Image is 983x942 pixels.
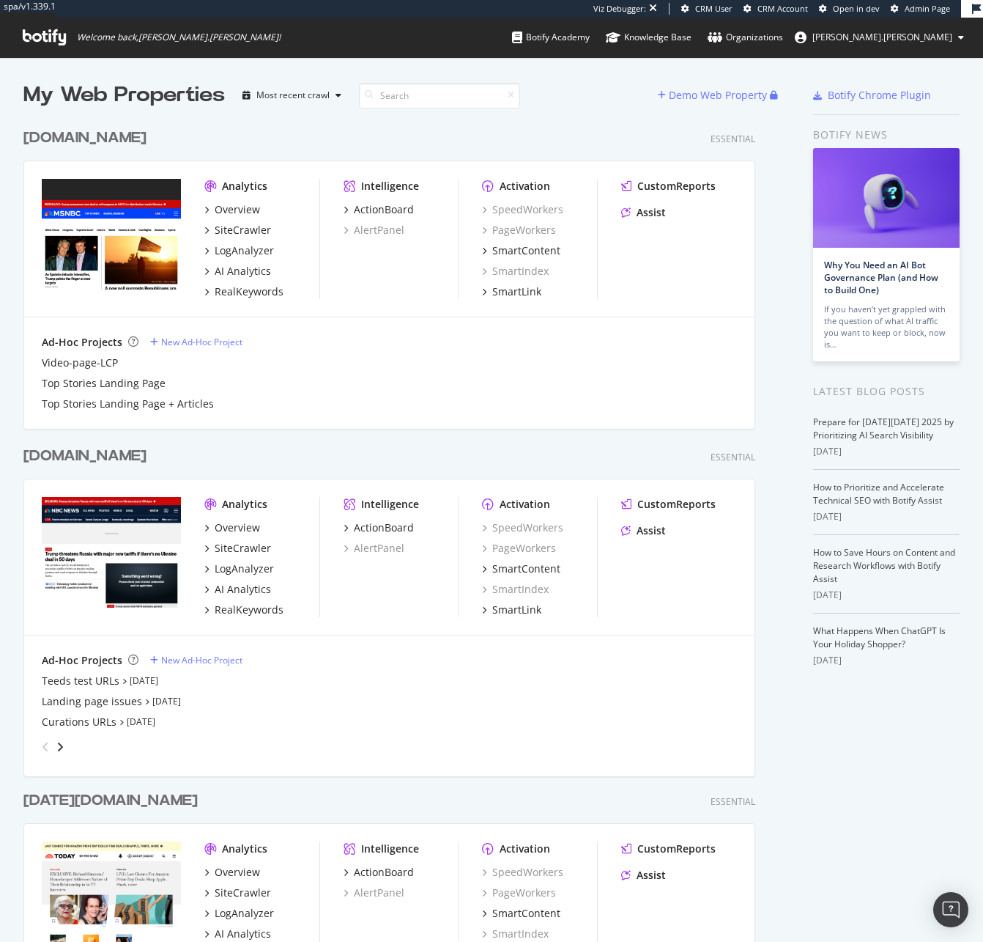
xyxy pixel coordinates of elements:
div: Curations URLs [42,715,116,729]
a: SpeedWorkers [482,865,563,880]
div: PageWorkers [482,886,556,900]
div: Overview [215,865,260,880]
div: Open Intercom Messenger [933,892,968,927]
a: PageWorkers [482,541,556,556]
div: SmartContent [492,562,560,576]
a: LogAnalyzer [204,243,274,258]
div: CustomReports [637,497,716,512]
a: RealKeywords [204,603,283,617]
div: CustomReports [637,842,716,856]
div: Overview [215,202,260,217]
a: Top Stories Landing Page [42,376,166,391]
a: Open in dev [819,3,880,15]
div: SiteCrawler [215,223,271,238]
div: SpeedWorkers [482,520,563,535]
div: SmartContent [492,243,560,258]
a: Botify Chrome Plugin [813,88,931,103]
div: Overview [215,520,260,535]
a: SmartIndex [482,927,549,941]
span: jessica.jordan [812,31,952,43]
div: Intelligence [361,179,419,194]
div: New Ad-Hoc Project [161,336,242,348]
div: [DATE] [813,654,960,667]
a: How to Prioritize and Accelerate Technical SEO with Botify Assist [813,481,944,507]
div: Analytics [222,179,267,194]
a: Overview [204,865,260,880]
a: [DATE][DOMAIN_NAME] [23,790,204,812]
div: Activation [500,497,550,512]
div: Activation [500,842,550,856]
a: SmartContent [482,906,560,921]
a: SmartIndex [482,264,549,279]
div: AI Analytics [215,264,271,279]
a: AI Analytics [204,582,271,597]
div: AI Analytics [215,582,271,597]
a: SmartLink [482,603,541,617]
img: Why You Need an AI Bot Governance Plan (and How to Build One) [813,148,960,248]
a: Overview [204,520,260,535]
span: CRM Account [757,3,808,14]
div: RealKeywords [215,603,283,617]
a: Organizations [708,18,783,57]
a: Demo Web Property [658,89,770,101]
div: [DATE][DOMAIN_NAME] [23,790,198,812]
div: AI Analytics [215,927,271,941]
a: SmartIndex [482,582,549,597]
input: Search [359,83,520,108]
div: [DATE] [813,510,960,523]
div: New Ad-Hoc Project [161,654,242,666]
a: Landing page issues [42,694,142,709]
a: PageWorkers [482,223,556,238]
a: [DATE] [130,674,158,687]
img: msnbc.com [42,179,181,290]
a: [DATE] [127,715,155,728]
div: Knowledge Base [606,30,691,45]
a: What Happens When ChatGPT Is Your Holiday Shopper? [813,625,946,650]
div: LogAnalyzer [215,243,274,258]
div: SiteCrawler [215,886,271,900]
a: Assist [621,523,666,538]
div: Viz Debugger: [593,3,646,15]
a: AlertPanel [344,223,404,238]
a: SmartContent [482,243,560,258]
div: LogAnalyzer [215,906,274,921]
span: Open in dev [833,3,880,14]
div: ActionBoard [354,865,414,880]
div: RealKeywords [215,284,283,299]
div: Botify Chrome Plugin [828,88,931,103]
button: Demo Web Property [658,84,770,107]
div: Ad-Hoc Projects [42,335,122,350]
a: CustomReports [621,497,716,512]
div: Assist [637,205,666,220]
div: If you haven’t yet grappled with the question of what AI traffic you want to keep or block, now is… [824,303,949,350]
div: Essential [711,133,755,145]
div: My Web Properties [23,81,225,110]
a: AlertPanel [344,886,404,900]
a: CRM User [681,3,732,15]
a: Prepare for [DATE][DATE] 2025 by Prioritizing AI Search Visibility [813,416,954,441]
a: New Ad-Hoc Project [150,654,242,666]
a: Knowledge Base [606,18,691,57]
a: Assist [621,868,666,883]
div: AlertPanel [344,541,404,556]
div: angle-right [55,740,65,754]
div: Botify news [813,127,960,143]
a: SiteCrawler [204,541,271,556]
a: [DOMAIN_NAME] [23,128,152,149]
span: CRM User [695,3,732,14]
div: [DOMAIN_NAME] [23,446,146,467]
a: SpeedWorkers [482,202,563,217]
a: Top Stories Landing Page + Articles [42,397,214,411]
div: Ad-Hoc Projects [42,653,122,668]
div: Demo Web Property [669,88,767,103]
div: SiteCrawler [215,541,271,556]
div: Most recent crawl [256,91,330,100]
a: ActionBoard [344,865,414,880]
a: CRM Account [743,3,808,15]
a: [DOMAIN_NAME] [23,446,152,467]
